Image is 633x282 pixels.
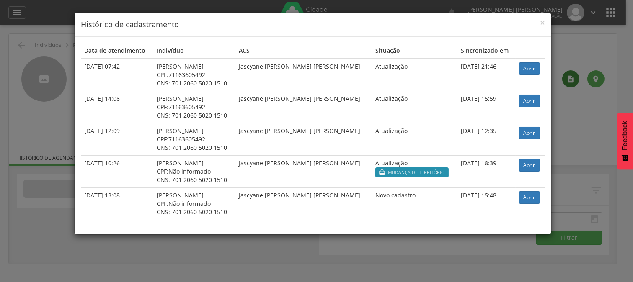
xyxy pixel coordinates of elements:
[157,135,232,144] div: CPF:
[153,43,235,59] th: Indivíduo
[457,43,516,59] th: Sincronizado em
[81,187,153,220] td: [DATE] 13:08
[519,62,540,75] a: Abrir
[519,95,540,107] a: Abrir
[235,59,372,91] td: Jascyane [PERSON_NAME] [PERSON_NAME]
[372,43,457,59] th: Situação
[157,111,232,120] div: CNS: 701 2060 5020 1510
[519,191,540,204] a: Abrir
[157,144,232,152] div: CNS: 701 2060 5020 1510
[168,135,205,143] span: 71163605492
[379,169,385,176] i: 
[81,59,153,91] td: [DATE] 07:42
[540,18,545,27] button: Close
[157,62,232,71] div: [PERSON_NAME]
[168,71,205,79] span: 71163605492
[81,43,153,59] th: Data de atendimento
[157,176,232,184] div: CNS: 701 2060 5020 1510
[457,59,516,91] td: [DATE] 21:46
[157,103,232,111] div: CPF:
[81,91,153,123] td: [DATE] 14:08
[235,43,372,59] th: ACS
[235,155,372,187] td: Jascyane [PERSON_NAME] [PERSON_NAME]
[157,95,232,103] div: [PERSON_NAME]
[168,200,211,208] span: Não informado
[457,91,516,123] td: [DATE] 15:59
[81,19,545,30] h4: Histórico de cadastramento
[388,169,444,176] span: Mudança de território
[375,95,454,103] div: Atualização
[519,127,540,139] a: Abrir
[457,155,516,187] td: [DATE] 18:39
[157,191,232,200] div: [PERSON_NAME]
[168,103,205,111] span: 71163605492
[235,123,372,155] td: Jascyane [PERSON_NAME] [PERSON_NAME]
[457,187,516,220] td: [DATE] 15:48
[375,127,454,135] div: Atualização
[157,167,232,176] div: CPF:
[235,187,372,220] td: Jascyane [PERSON_NAME] [PERSON_NAME]
[621,121,629,150] span: Feedback
[235,91,372,123] td: Jascyane [PERSON_NAME] [PERSON_NAME]
[375,159,454,167] div: Atualização
[157,127,232,135] div: [PERSON_NAME]
[457,123,516,155] td: [DATE] 12:35
[157,208,232,216] div: CNS: 701 2060 5020 1510
[157,71,232,79] div: CPF:
[375,62,454,71] div: Atualização
[157,200,232,208] div: CPF:
[81,123,153,155] td: [DATE] 12:09
[157,79,232,87] div: CNS: 701 2060 5020 1510
[375,191,454,200] div: Novo cadastro
[81,155,153,187] td: [DATE] 10:26
[540,17,545,28] span: ×
[519,159,540,172] a: Abrir
[168,167,211,175] span: Não informado
[157,159,232,167] div: [PERSON_NAME]
[617,113,633,169] button: Feedback - Mostrar pesquisa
